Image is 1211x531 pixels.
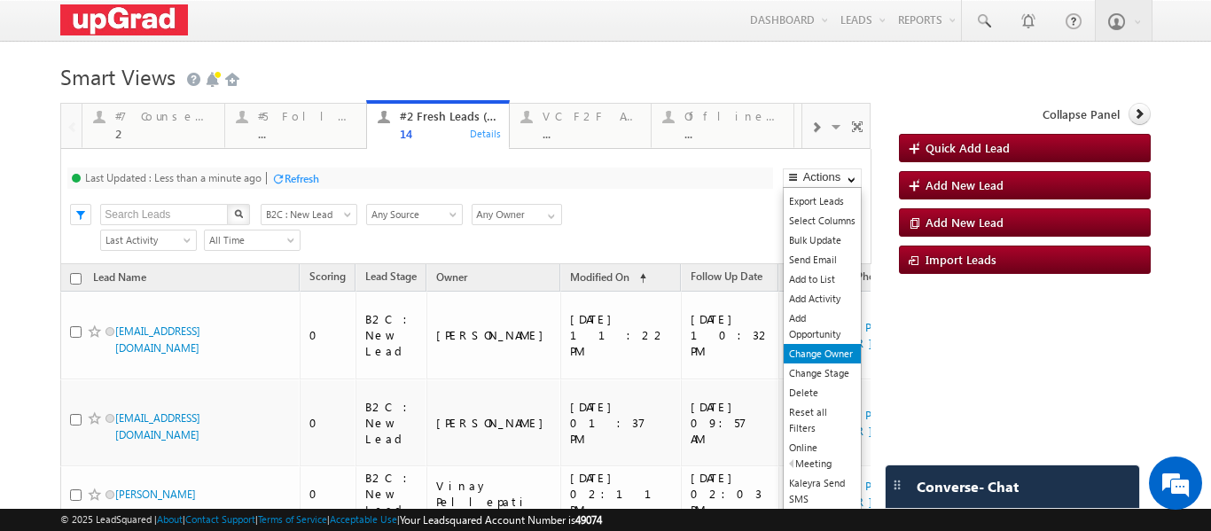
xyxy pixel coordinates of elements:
[85,171,262,184] div: Last Updated : Less than a minute ago
[70,273,82,285] input: Check all records
[100,204,229,225] input: Search Leads
[784,438,861,473] a: Online Meeting
[184,125,218,141] div: Details
[115,363,196,394] a: [PERSON_NAME] [PERSON_NAME]
[258,513,327,525] a: Terms of Service
[130,434,145,442] span: select
[472,204,562,225] input: Type to Search
[561,267,655,290] a: Modified On (sorted ascending)
[783,168,862,188] button: Actions
[436,415,552,431] div: [PERSON_NAME]
[509,104,652,148] a: VC F2F Asesment ([GEOGRAPHIC_DATA])...
[1043,106,1120,122] span: Collapse Panel
[575,513,602,527] span: 49074
[529,367,645,383] div: [PERSON_NAME]
[926,215,1004,230] span: Add New Lead
[756,421,789,451] span: prev
[262,207,351,223] span: Any Stage
[115,109,214,123] div: #7 Counsel [DATE]
[115,313,196,326] a: [PERSON_NAME]
[366,204,463,225] a: Any Source
[60,4,188,35] img: Custom Logo
[682,267,771,290] a: Follow Up Date
[543,109,641,123] div: VC F2F Asesment ([GEOGRAPHIC_DATA])
[365,399,418,447] div: B2C : New Lead
[529,311,645,327] div: [PERSON_NAME]
[691,311,771,359] div: [DATE] 10:32 PM
[684,109,783,123] div: Offline : Walkin Done [DATE]
[365,351,512,399] div: B2C : Follow Up (Lead Called)
[570,270,629,284] span: Modified On
[258,109,356,123] div: #5 Follow-up [ 0 Interacted ]
[632,271,646,285] span: (sorted ascending)
[366,203,463,225] div: Lead Source Filter
[60,511,602,528] span: © 2025 LeadSquared | | | | |
[224,104,368,148] a: #5 Follow-up [ 0 Interacted ]...
[469,125,503,141] div: Details
[926,140,1010,155] span: Quick Add Lead
[60,430,87,446] div: Show
[691,269,762,283] span: Follow Up Date
[926,252,996,267] span: Import Leads
[82,100,225,150] a: #7 Counsel [DATE]2Details
[30,93,74,116] img: d_60004797649_company_0_60004797649
[472,203,560,225] div: Owner Filter
[926,177,1004,192] span: Add New Lead
[784,289,861,308] a: Add Activity
[799,421,832,451] span: 1
[366,100,510,150] a: #2 Fresh Leads (Not Called)14Details
[204,230,301,251] a: All Time
[684,127,783,140] div: ...
[309,269,346,283] span: Scoring
[301,267,355,290] a: Scoring
[261,203,357,225] div: Lead Stage Filter
[691,470,771,518] div: [DATE] 02:03 PM
[100,230,197,251] a: Last Activity
[400,513,602,527] span: Your Leadsquared Account Number is
[756,423,789,451] a: prev
[115,488,196,501] a: [PERSON_NAME]
[529,270,560,284] span: Owner
[543,127,641,140] div: ...
[365,269,417,283] span: Lead Stage
[367,207,457,223] span: Any Source
[261,204,357,225] a: B2C : New Lead
[838,421,871,451] span: next
[538,205,560,223] a: Show All Items
[365,311,418,359] div: B2C : New Lead
[838,423,871,451] a: next
[185,513,255,525] a: Contact Support
[570,470,673,518] div: [DATE] 02:11 PM
[60,62,176,90] span: Smart Views
[309,415,348,431] div: 0
[365,470,418,518] div: B2C : New Lead
[365,295,512,343] div: B2C : Follow Up (Lead Called)
[330,513,397,525] a: Acceptable Use
[784,308,861,344] a: Add Opportunity
[234,209,243,218] img: Search
[115,324,200,355] a: [EMAIL_ADDRESS][DOMAIN_NAME]
[784,383,861,402] a: Delete
[784,473,861,509] a: Kaleyra Send SMS
[285,172,319,185] div: Refresh
[784,402,861,438] a: Reset all Filters
[82,104,225,148] a: #7 Counsel [DATE]2
[157,513,183,525] a: About
[691,399,771,447] div: [DATE] 09:57 AM
[663,270,723,284] span: Modified On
